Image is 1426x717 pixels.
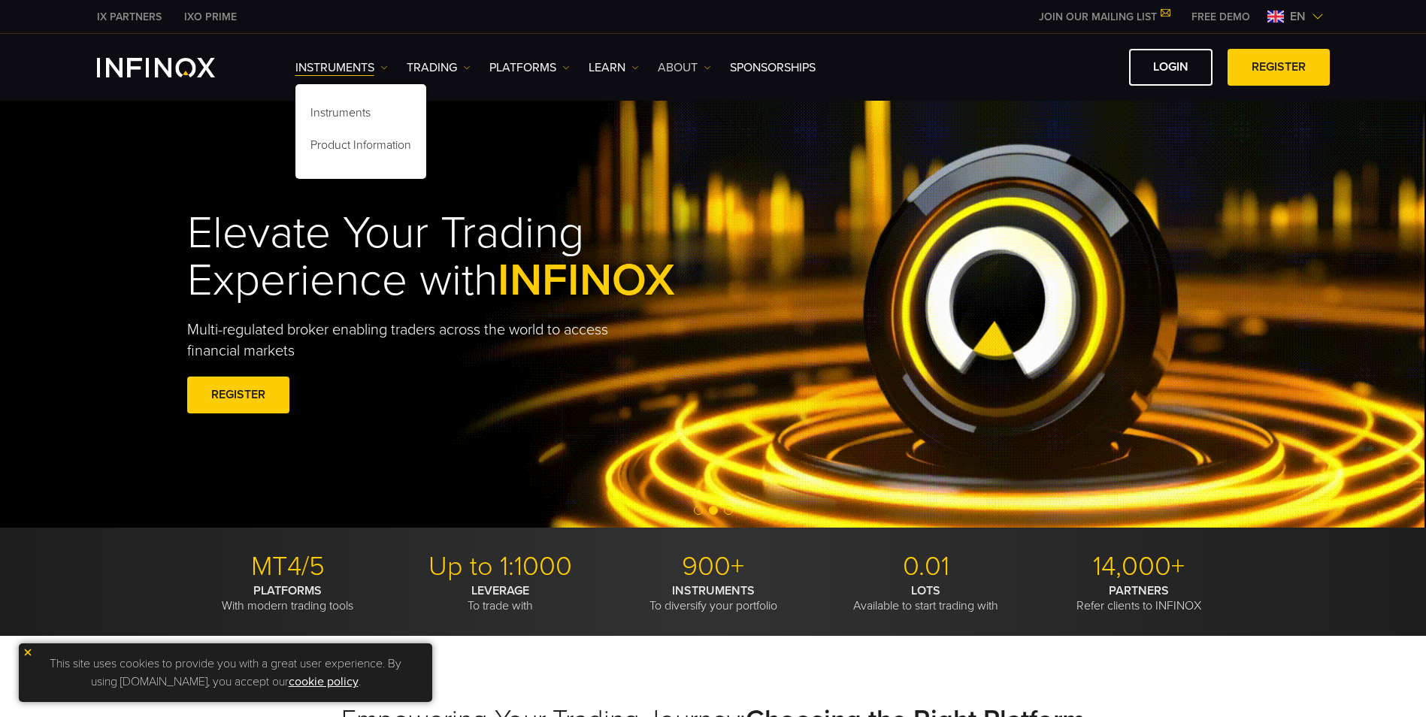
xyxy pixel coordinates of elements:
[911,583,940,598] strong: LOTS
[86,9,173,25] a: INFINOX
[1180,9,1261,25] a: INFINOX MENU
[1228,49,1330,86] a: REGISTER
[1038,583,1240,613] p: Refer clients to INFINOX
[471,583,529,598] strong: LEVERAGE
[1129,49,1213,86] a: LOGIN
[23,647,33,658] img: yellow close icon
[1038,550,1240,583] p: 14,000+
[407,59,471,77] a: TRADING
[498,253,675,307] span: INFINOX
[295,132,426,164] a: Product Information
[489,59,570,77] a: PLATFORMS
[658,59,711,77] a: ABOUT
[295,99,426,132] a: Instruments
[1109,583,1169,598] strong: PARTNERS
[187,377,289,413] a: REGISTER
[672,583,755,598] strong: INSTRUMENTS
[253,583,322,598] strong: PLATFORMS
[187,319,634,362] p: Multi-regulated broker enabling traders across the world to access financial markets
[613,550,814,583] p: 900+
[400,583,601,613] p: To trade with
[295,59,388,77] a: Instruments
[1284,8,1312,26] span: en
[825,550,1027,583] p: 0.01
[709,506,718,515] span: Go to slide 2
[187,583,389,613] p: With modern trading tools
[26,651,425,694] p: This site uses cookies to provide you with a great user experience. By using [DOMAIN_NAME], you a...
[589,59,639,77] a: Learn
[173,9,248,25] a: INFINOX
[825,583,1027,613] p: Available to start trading with
[724,506,733,515] span: Go to slide 3
[187,550,389,583] p: MT4/5
[97,58,250,77] a: INFINOX Logo
[187,210,745,304] h1: Elevate Your Trading Experience with
[289,674,359,689] a: cookie policy
[1028,11,1180,23] a: JOIN OUR MAILING LIST
[613,583,814,613] p: To diversify your portfolio
[400,550,601,583] p: Up to 1:1000
[694,506,703,515] span: Go to slide 1
[730,59,816,77] a: SPONSORSHIPS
